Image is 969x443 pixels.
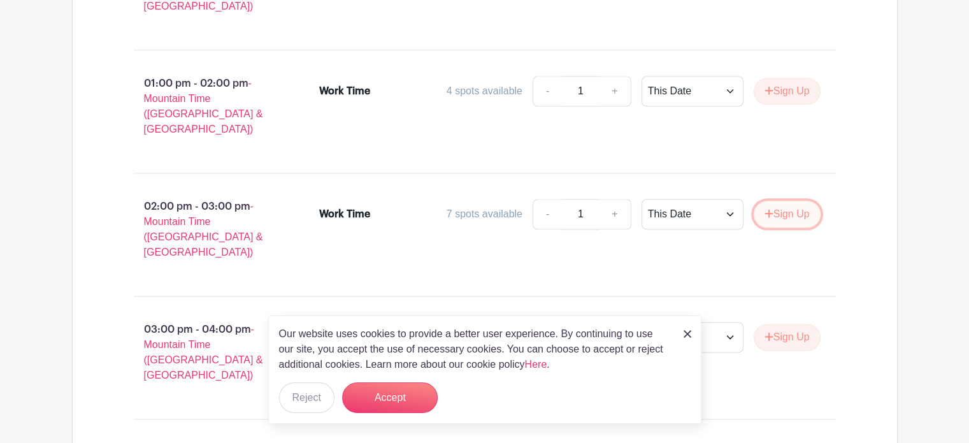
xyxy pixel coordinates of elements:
div: Work Time [319,84,370,99]
div: 7 spots available [447,207,522,222]
img: close_button-5f87c8562297e5c2d7936805f587ecaba9071eb48480494691a3f1689db116b3.svg [684,330,691,338]
p: 02:00 pm - 03:00 pm [113,194,299,265]
a: + [599,76,631,106]
p: Our website uses cookies to provide a better user experience. By continuing to use our site, you ... [279,326,670,372]
a: + [599,199,631,229]
div: 4 spots available [447,84,522,99]
p: 03:00 pm - 04:00 pm [113,317,299,388]
a: Here [525,359,547,370]
button: Sign Up [754,201,821,228]
button: Sign Up [754,78,821,105]
button: Reject [279,382,334,413]
div: Work Time [319,207,370,222]
button: Sign Up [754,324,821,351]
a: - [533,199,562,229]
button: Accept [342,382,438,413]
a: - [533,76,562,106]
p: 01:00 pm - 02:00 pm [113,71,299,142]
